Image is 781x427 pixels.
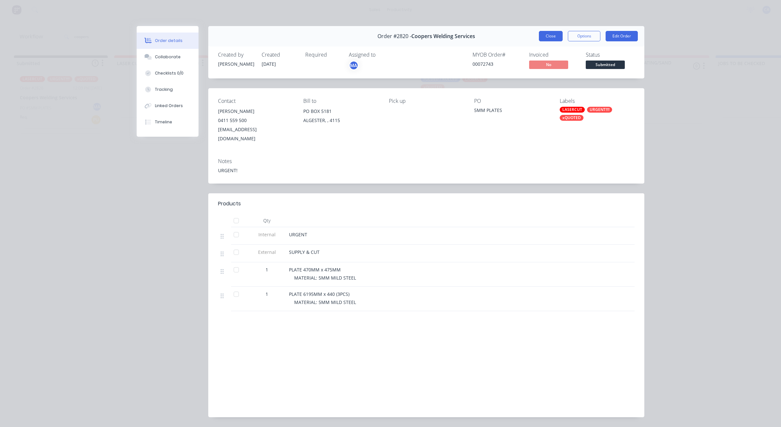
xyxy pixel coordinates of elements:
div: Invoiced [529,52,578,58]
div: Assigned to [349,52,414,58]
div: [PERSON_NAME] [218,107,293,116]
button: Tracking [137,81,199,98]
div: Labels [560,98,635,104]
div: Collaborate [155,54,181,60]
div: Status [586,52,635,58]
button: Collaborate [137,49,199,65]
div: [PERSON_NAME] [218,61,254,67]
span: MATERIAL: 5MM MILD STEEL [294,299,356,305]
span: 1 [266,291,268,297]
div: xQUOTED [560,115,583,121]
span: PLATE 470MM x 475MM [289,267,341,273]
span: External [250,249,284,255]
div: Notes [218,158,635,164]
div: Tracking [155,87,173,92]
div: [EMAIL_ADDRESS][DOMAIN_NAME] [218,125,293,143]
div: PO BOX 5181ALGESTER, , 4115 [303,107,378,128]
div: 0411 559 500 [218,116,293,125]
div: PO BOX 5181 [303,107,378,116]
div: PO [474,98,549,104]
button: Checklists 0/0 [137,65,199,81]
button: Order details [137,33,199,49]
div: Required [305,52,341,58]
span: Order #2820 - [377,33,411,39]
div: [PERSON_NAME]0411 559 500[EMAIL_ADDRESS][DOMAIN_NAME] [218,107,293,143]
div: Timeline [155,119,172,125]
div: Qty [247,214,286,227]
span: Internal [250,231,284,238]
span: MATERIAL: 5MM MILD STEEL [294,275,356,281]
button: Close [539,31,563,41]
div: Checklists 0/0 [155,70,184,76]
div: 5MM PLATES [474,107,549,116]
div: Created [262,52,297,58]
div: Pick up [389,98,464,104]
button: Timeline [137,114,199,130]
button: Linked Orders [137,98,199,114]
button: Submitted [586,61,625,70]
span: [DATE] [262,61,276,67]
span: SUPPLY & CUT [289,249,320,255]
span: 1 [266,266,268,273]
div: Order details [155,38,183,44]
div: URGENT! [218,167,635,174]
div: ALGESTER, , 4115 [303,116,378,125]
span: PLATE 6195MM x 440 (3PCS) [289,291,349,297]
span: Coopers Welding Services [411,33,475,39]
button: Edit Order [606,31,638,41]
div: Linked Orders [155,103,183,109]
div: Bill to [303,98,378,104]
div: URGENT!!!! [587,107,612,113]
button: Options [568,31,600,41]
div: Products [218,200,241,208]
div: MYOB Order # [473,52,521,58]
div: Contact [218,98,293,104]
span: Submitted [586,61,625,69]
button: MA [349,61,359,70]
span: URGENT [289,231,307,238]
span: No [529,61,568,69]
div: LASERCUT [560,107,585,113]
div: 00072743 [473,61,521,67]
div: Created by [218,52,254,58]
